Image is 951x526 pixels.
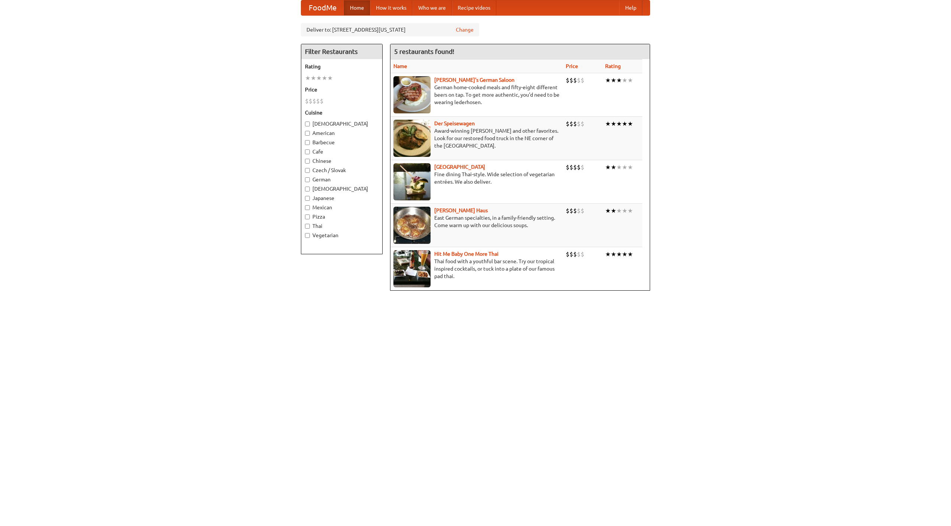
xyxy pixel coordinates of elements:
p: German home-cooked meals and fifty-eight different beers on tap. To get more authentic, you'd nee... [393,84,560,106]
input: Pizza [305,214,310,219]
li: $ [566,120,569,128]
li: $ [566,76,569,84]
li: ★ [605,163,611,171]
a: Price [566,63,578,69]
li: $ [573,250,577,258]
label: [DEMOGRAPHIC_DATA] [305,185,379,193]
li: ★ [611,163,616,171]
input: German [305,177,310,182]
input: Barbecue [305,140,310,145]
label: Cafe [305,148,379,155]
a: [GEOGRAPHIC_DATA] [434,164,485,170]
a: Name [393,63,407,69]
a: Home [344,0,370,15]
li: $ [577,163,581,171]
li: $ [573,207,577,215]
li: ★ [311,74,316,82]
li: ★ [605,207,611,215]
li: $ [566,163,569,171]
li: $ [581,120,584,128]
input: Mexican [305,205,310,210]
li: $ [581,250,584,258]
li: ★ [327,74,333,82]
input: [DEMOGRAPHIC_DATA] [305,187,310,191]
a: Who we are [412,0,452,15]
li: $ [566,207,569,215]
label: Thai [305,222,379,230]
label: American [305,129,379,137]
li: ★ [627,120,633,128]
input: Chinese [305,159,310,164]
li: $ [577,250,581,258]
li: ★ [611,120,616,128]
label: Japanese [305,194,379,202]
li: ★ [616,120,622,128]
li: ★ [605,76,611,84]
input: Vegetarian [305,233,310,238]
p: Fine dining Thai-style. Wide selection of vegetarian entrées. We also deliver. [393,171,560,185]
li: ★ [316,74,322,82]
img: speisewagen.jpg [393,120,431,157]
div: Deliver to: [STREET_ADDRESS][US_STATE] [301,23,479,36]
a: [PERSON_NAME]'s German Saloon [434,77,515,83]
li: $ [569,250,573,258]
li: ★ [616,250,622,258]
a: Help [619,0,642,15]
li: ★ [322,74,327,82]
a: How it works [370,0,412,15]
li: ★ [616,163,622,171]
li: $ [573,120,577,128]
li: $ [309,97,312,105]
li: ★ [627,250,633,258]
li: $ [581,76,584,84]
li: $ [573,76,577,84]
input: [DEMOGRAPHIC_DATA] [305,122,310,126]
li: $ [320,97,324,105]
li: $ [566,250,569,258]
li: $ [305,97,309,105]
li: ★ [605,250,611,258]
label: Mexican [305,204,379,211]
label: [DEMOGRAPHIC_DATA] [305,120,379,128]
li: ★ [622,76,627,84]
li: ★ [305,74,311,82]
li: $ [569,207,573,215]
li: ★ [622,250,627,258]
input: Thai [305,224,310,229]
input: Czech / Slovak [305,168,310,173]
li: ★ [605,120,611,128]
b: [PERSON_NAME] Haus [434,207,488,213]
h5: Rating [305,63,379,70]
li: $ [316,97,320,105]
li: ★ [627,163,633,171]
a: Hit Me Baby One More Thai [434,251,499,257]
a: Change [456,26,474,33]
li: ★ [616,207,622,215]
p: East German specialties, in a family-friendly setting. Come warm up with our delicious soups. [393,214,560,229]
input: Japanese [305,196,310,201]
label: Vegetarian [305,232,379,239]
h4: Filter Restaurants [301,44,382,59]
input: Cafe [305,149,310,154]
li: $ [569,76,573,84]
li: $ [569,120,573,128]
label: Pizza [305,213,379,220]
a: Der Speisewagen [434,120,475,126]
li: $ [577,120,581,128]
p: Thai food with a youthful bar scene. Try our tropical inspired cocktails, or tuck into a plate of... [393,258,560,280]
a: FoodMe [301,0,344,15]
li: $ [581,163,584,171]
a: Rating [605,63,621,69]
img: esthers.jpg [393,76,431,113]
label: German [305,176,379,183]
li: $ [573,163,577,171]
li: ★ [611,76,616,84]
h5: Cuisine [305,109,379,116]
li: ★ [622,207,627,215]
a: Recipe videos [452,0,496,15]
li: ★ [627,76,633,84]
